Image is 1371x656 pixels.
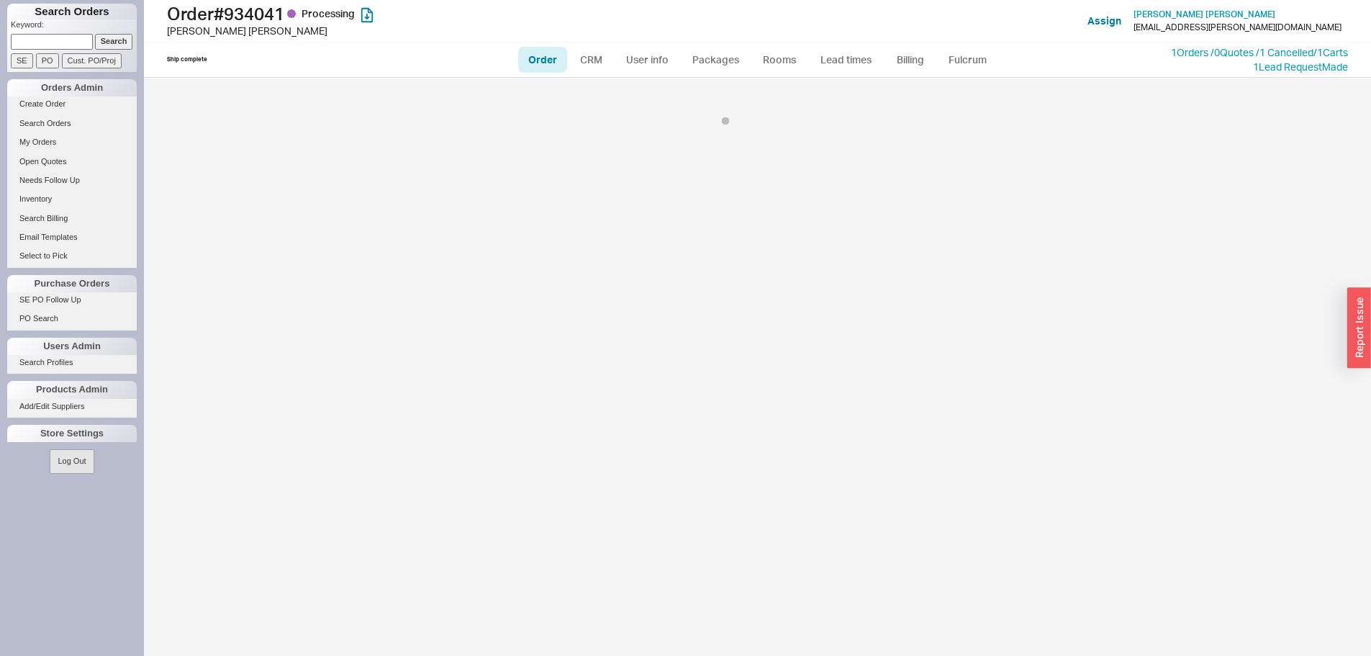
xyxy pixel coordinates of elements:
[7,275,137,292] div: Purchase Orders
[50,449,94,473] button: Log Out
[1253,60,1348,73] a: 1Lead RequestMade
[1134,9,1275,19] a: [PERSON_NAME] [PERSON_NAME]
[7,292,137,307] a: SE PO Follow Up
[11,19,137,34] p: Keyword:
[7,154,137,169] a: Open Quotes
[1171,46,1313,58] a: 1Orders /0Quotes /1 Cancelled
[518,47,567,73] a: Order
[19,176,80,184] span: Needs Follow Up
[7,192,137,207] a: Inventory
[7,338,137,355] div: Users Admin
[7,79,137,96] div: Orders Admin
[7,399,137,414] a: Add/Edit Suppliers
[36,53,59,68] input: PO
[7,425,137,442] div: Store Settings
[7,230,137,245] a: Email Templates
[7,355,137,370] a: Search Profiles
[938,47,997,73] a: Fulcrum
[7,4,137,19] h1: Search Orders
[1313,46,1348,58] a: /1Carts
[95,34,133,49] input: Search
[7,116,137,131] a: Search Orders
[885,47,936,73] a: Billing
[302,7,355,19] span: Processing
[753,47,807,73] a: Rooms
[167,55,207,63] div: Ship complete
[1134,22,1341,32] div: [EMAIL_ADDRESS][PERSON_NAME][DOMAIN_NAME]
[62,53,122,68] input: Cust. PO/Proj
[7,248,137,264] a: Select to Pick
[682,47,750,73] a: Packages
[810,47,882,73] a: Lead times
[1087,14,1121,28] button: Assign
[7,173,137,188] a: Needs Follow Up
[167,4,689,24] h1: Order # 934041
[570,47,612,73] a: CRM
[7,311,137,326] a: PO Search
[11,53,33,68] input: SE
[7,381,137,398] div: Products Admin
[7,96,137,112] a: Create Order
[7,135,137,150] a: My Orders
[7,211,137,226] a: Search Billing
[167,24,689,38] div: [PERSON_NAME] [PERSON_NAME]
[615,47,679,73] a: User info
